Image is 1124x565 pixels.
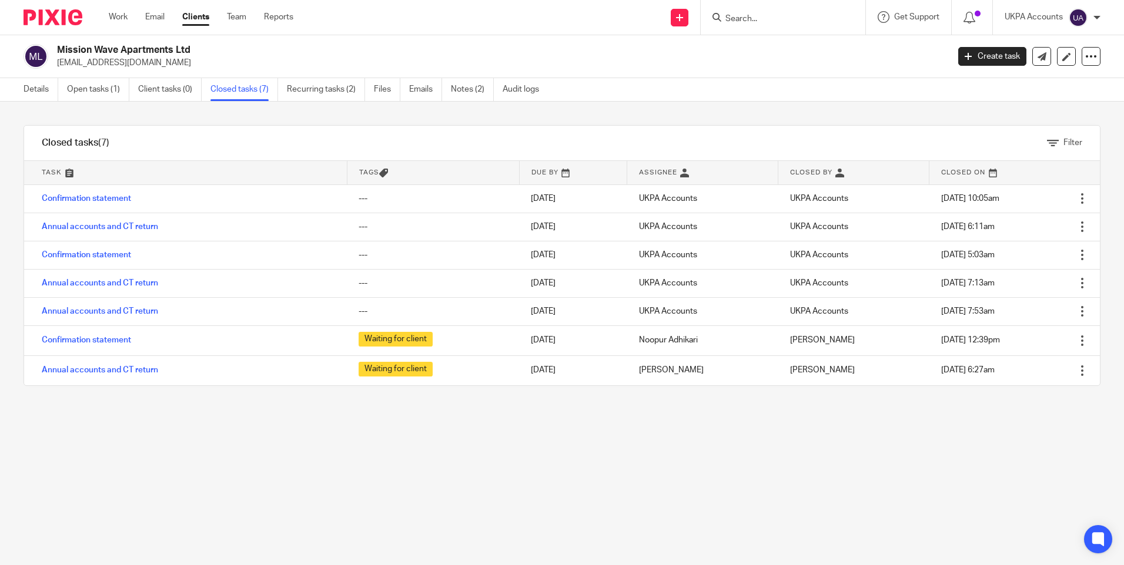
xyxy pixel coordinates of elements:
div: --- [359,277,507,289]
a: Details [24,78,58,101]
span: Waiting for client [359,362,433,376]
td: [DATE] [519,241,627,269]
a: Files [374,78,400,101]
span: Filter [1063,139,1082,147]
a: Audit logs [503,78,548,101]
span: [PERSON_NAME] [790,366,855,374]
a: Open tasks (1) [67,78,129,101]
div: --- [359,249,507,261]
a: Confirmation statement [42,194,131,203]
div: --- [359,305,507,317]
th: Tags [347,161,519,184]
td: UKPA Accounts [627,297,778,325]
td: [DATE] [519,355,627,385]
h2: Mission Wave Apartments Ltd [57,44,764,56]
td: [DATE] [519,184,627,213]
span: UKPA Accounts [790,223,848,231]
span: [PERSON_NAME] [790,336,855,344]
a: Confirmation statement [42,336,131,344]
td: [DATE] [519,269,627,297]
td: [DATE] [519,213,627,241]
span: UKPA Accounts [790,251,848,259]
td: UKPA Accounts [627,241,778,269]
a: Work [109,11,128,23]
img: svg%3E [1069,8,1088,27]
a: Reports [264,11,293,23]
a: Annual accounts and CT return [42,223,158,231]
span: [DATE] 7:53am [941,307,995,315]
span: Get Support [894,13,939,21]
div: --- [359,221,507,233]
td: [DATE] [519,325,627,355]
a: Create task [958,47,1026,66]
a: Recurring tasks (2) [287,78,365,101]
span: [DATE] 12:39pm [941,336,1000,344]
span: [DATE] 10:05am [941,194,999,203]
a: Client tasks (0) [138,78,202,101]
p: UKPA Accounts [1005,11,1063,23]
a: Notes (2) [451,78,494,101]
td: UKPA Accounts [627,269,778,297]
span: UKPA Accounts [790,279,848,287]
a: Team [227,11,246,23]
span: [DATE] 6:27am [941,366,995,374]
input: Search [724,14,830,25]
a: Clients [182,11,209,23]
a: Annual accounts and CT return [42,366,158,374]
td: Noopur Adhikari [627,325,778,355]
td: [DATE] [519,297,627,325]
td: UKPA Accounts [627,184,778,213]
span: [DATE] 6:11am [941,223,995,231]
span: Waiting for client [359,332,433,347]
div: --- [359,193,507,204]
span: [DATE] 7:13am [941,279,995,287]
span: UKPA Accounts [790,307,848,315]
h1: Closed tasks [42,137,109,149]
td: [PERSON_NAME] [627,355,778,385]
img: Pixie [24,9,82,25]
td: UKPA Accounts [627,213,778,241]
img: svg%3E [24,44,48,69]
a: Emails [409,78,442,101]
span: (7) [98,138,109,147]
span: UKPA Accounts [790,194,848,203]
a: Annual accounts and CT return [42,279,158,287]
a: Confirmation statement [42,251,131,259]
p: [EMAIL_ADDRESS][DOMAIN_NAME] [57,57,941,69]
span: [DATE] 5:03am [941,251,995,259]
a: Annual accounts and CT return [42,307,158,315]
a: Closed tasks (7) [210,78,278,101]
a: Email [145,11,165,23]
